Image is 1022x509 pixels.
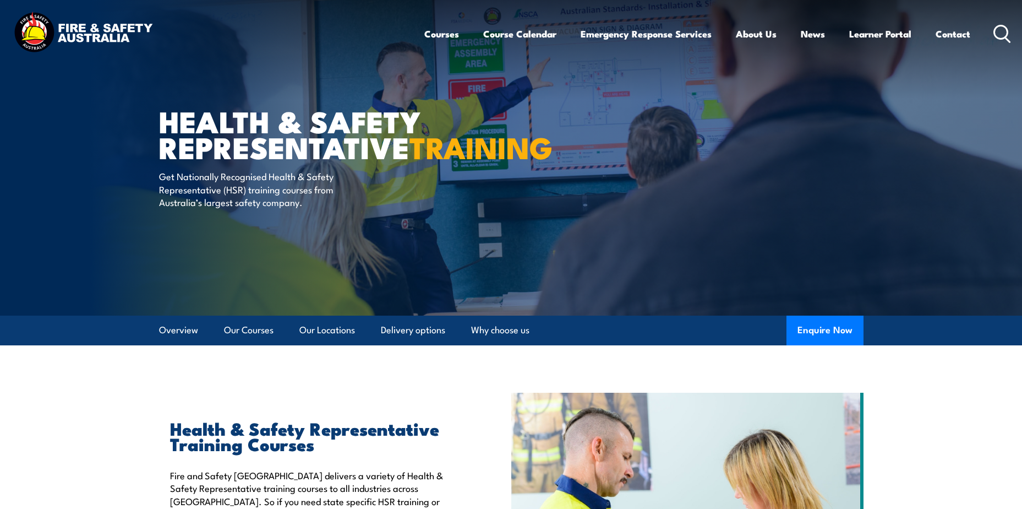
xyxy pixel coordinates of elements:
p: Get Nationally Recognised Health & Safety Representative (HSR) training courses from Australia’s ... [159,170,360,208]
a: Emergency Response Services [581,19,712,48]
a: Contact [936,19,970,48]
h1: Health & Safety Representative [159,108,431,159]
h2: Health & Safety Representative Training Courses [170,420,461,451]
a: Our Locations [299,316,355,345]
a: Overview [159,316,198,345]
a: Course Calendar [483,19,556,48]
a: Delivery options [381,316,445,345]
button: Enquire Now [786,316,863,345]
a: News [801,19,825,48]
a: About Us [736,19,777,48]
a: Our Courses [224,316,274,345]
a: Courses [424,19,459,48]
a: Why choose us [471,316,529,345]
strong: TRAINING [409,123,553,169]
a: Learner Portal [849,19,911,48]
